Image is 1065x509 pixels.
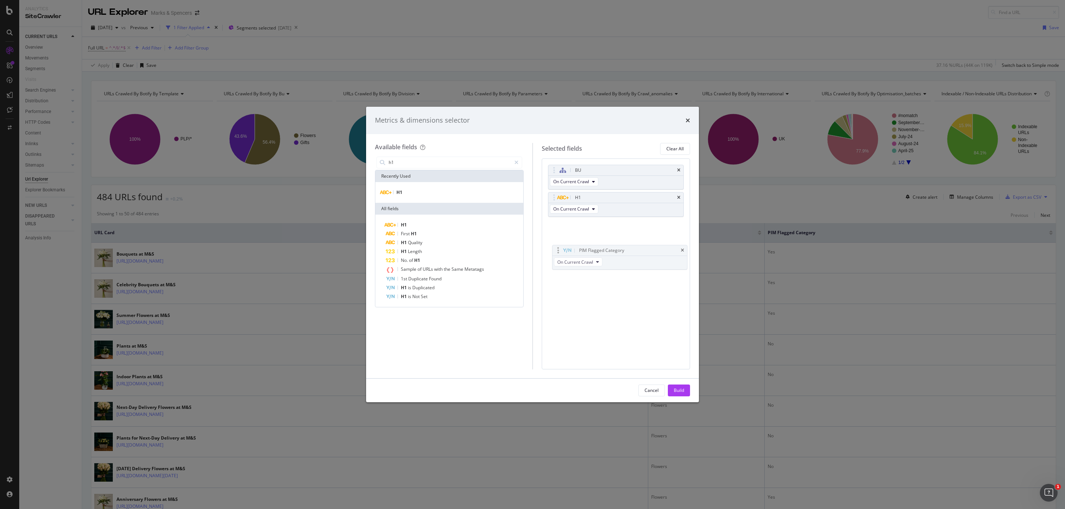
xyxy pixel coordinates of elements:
[401,239,408,246] span: H1
[375,170,523,182] div: Recently Used
[375,143,417,151] div: Available fields
[681,248,684,253] div: times
[375,203,523,215] div: All fields
[674,387,684,393] div: Build
[542,144,582,153] div: Selected fields
[414,257,420,263] span: H1
[668,385,690,396] button: Build
[411,230,417,237] span: H1
[666,146,684,152] div: Clear All
[553,206,589,212] span: On Current Crawl
[548,165,684,189] div: BUtimesOn Current Crawl
[464,266,484,272] span: Metatags
[421,293,427,300] span: Set
[444,266,452,272] span: the
[553,178,589,185] span: On Current Crawl
[408,293,412,300] span: is
[557,259,593,265] span: On Current Crawl
[409,257,414,263] span: of
[677,195,680,200] div: times
[401,248,408,254] span: H1
[575,167,581,174] div: BU
[645,387,659,393] div: Cancel
[412,284,435,291] span: Duplicated
[408,276,429,282] span: Duplicate
[1040,484,1058,502] iframe: Intercom live chat
[417,266,423,272] span: of
[550,205,598,213] button: On Current Crawl
[1055,484,1061,490] span: 1
[408,284,412,291] span: is
[396,189,402,195] span: H1
[388,157,511,168] input: Search by field name
[552,245,687,270] div: PIM Flagged CategorytimesOn Current Crawl
[401,222,407,228] span: H1
[401,293,408,300] span: H1
[401,230,411,237] span: First
[401,257,409,263] span: No.
[423,266,434,272] span: URLs
[401,276,408,282] span: 1st
[579,247,624,254] div: PIM Flagged Category
[412,293,421,300] span: Not
[408,239,422,246] span: Quality
[434,266,444,272] span: with
[575,194,581,201] div: H1
[429,276,442,282] span: Found
[660,143,690,155] button: Clear All
[375,116,470,125] div: Metrics & dimensions selector
[554,257,602,266] button: On Current Crawl
[401,284,408,291] span: H1
[401,266,417,272] span: Sample
[408,248,422,254] span: Length
[550,177,598,186] button: On Current Crawl
[452,266,464,272] span: Same
[548,192,684,217] div: H1timesOn Current Crawl
[686,116,690,125] div: times
[366,107,699,402] div: modal
[677,168,680,172] div: times
[638,385,665,396] button: Cancel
